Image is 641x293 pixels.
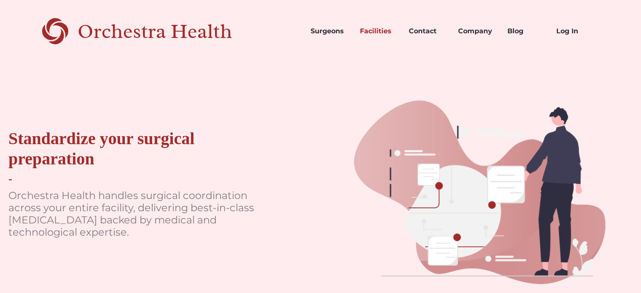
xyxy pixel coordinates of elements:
a: Blog [501,17,550,46]
a: Log In [550,17,599,46]
div: - [8,173,12,185]
a: Contact [402,17,451,46]
a: Orchestra Health [42,17,262,46]
a: Facilities [353,17,402,46]
a: Company [451,17,501,46]
div: Orchestra Health [78,23,262,40]
a: Surgeons [304,17,353,46]
p: Orchestra Health handles surgical coordination across your entire facility, delivering best-in-cl... [8,190,261,238]
div: Standardize your surgical preparation [8,129,279,169]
